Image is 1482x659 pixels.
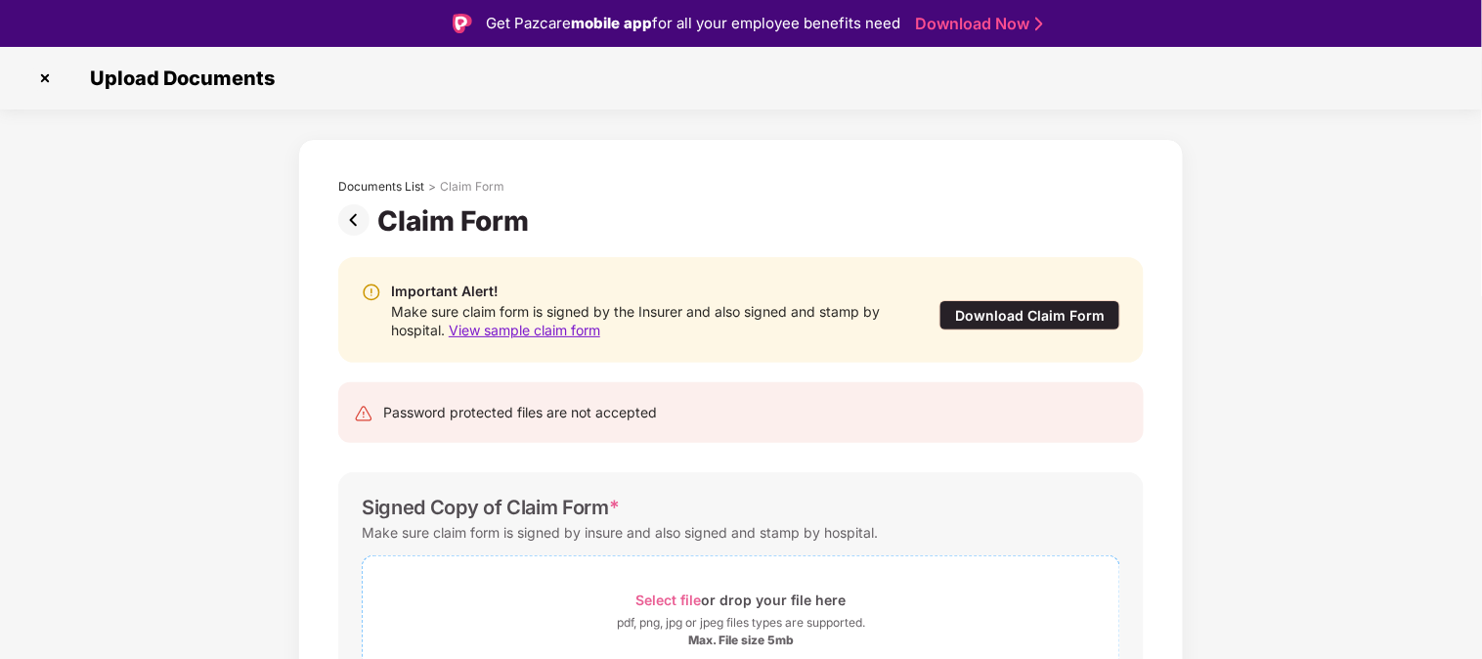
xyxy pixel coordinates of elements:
[1035,14,1043,34] img: Stroke
[636,592,702,608] span: Select file
[617,613,865,633] div: pdf, png, jpg or jpeg files types are supported.
[939,300,1120,330] div: Download Claim Form
[383,402,657,423] div: Password protected files are not accepted
[636,587,847,613] div: or drop your file here
[377,204,537,238] div: Claim Form
[688,633,794,648] div: Max. File size 5mb
[391,281,899,302] div: Important Alert!
[362,283,381,302] img: svg+xml;base64,PHN2ZyBpZD0iV2FybmluZ18tXzIweDIwIiBkYXRhLW5hbWU9Ildhcm5pbmcgLSAyMHgyMCIgeG1sbnM9Im...
[29,63,61,94] img: svg+xml;base64,PHN2ZyBpZD0iQ3Jvc3MtMzJ4MzIiIHhtbG5zPSJodHRwOi8vd3d3LnczLm9yZy8yMDAwL3N2ZyIgd2lkdG...
[362,496,620,519] div: Signed Copy of Claim Form
[453,14,472,33] img: Logo
[915,14,1037,34] a: Download Now
[449,322,600,338] span: View sample claim form
[70,66,284,90] span: Upload Documents
[338,204,377,236] img: svg+xml;base64,PHN2ZyBpZD0iUHJldi0zMngzMiIgeG1sbnM9Imh0dHA6Ly93d3cudzMub3JnLzIwMDAvc3ZnIiB3aWR0aD...
[571,14,652,32] strong: mobile app
[391,302,899,339] div: Make sure claim form is signed by the Insurer and also signed and stamp by hospital.
[338,179,424,195] div: Documents List
[428,179,436,195] div: >
[440,179,504,195] div: Claim Form
[354,404,373,423] img: svg+xml;base64,PHN2ZyB4bWxucz0iaHR0cDovL3d3dy53My5vcmcvMjAwMC9zdmciIHdpZHRoPSIyNCIgaGVpZ2h0PSIyNC...
[362,519,878,546] div: Make sure claim form is signed by insure and also signed and stamp by hospital.
[486,12,900,35] div: Get Pazcare for all your employee benefits need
